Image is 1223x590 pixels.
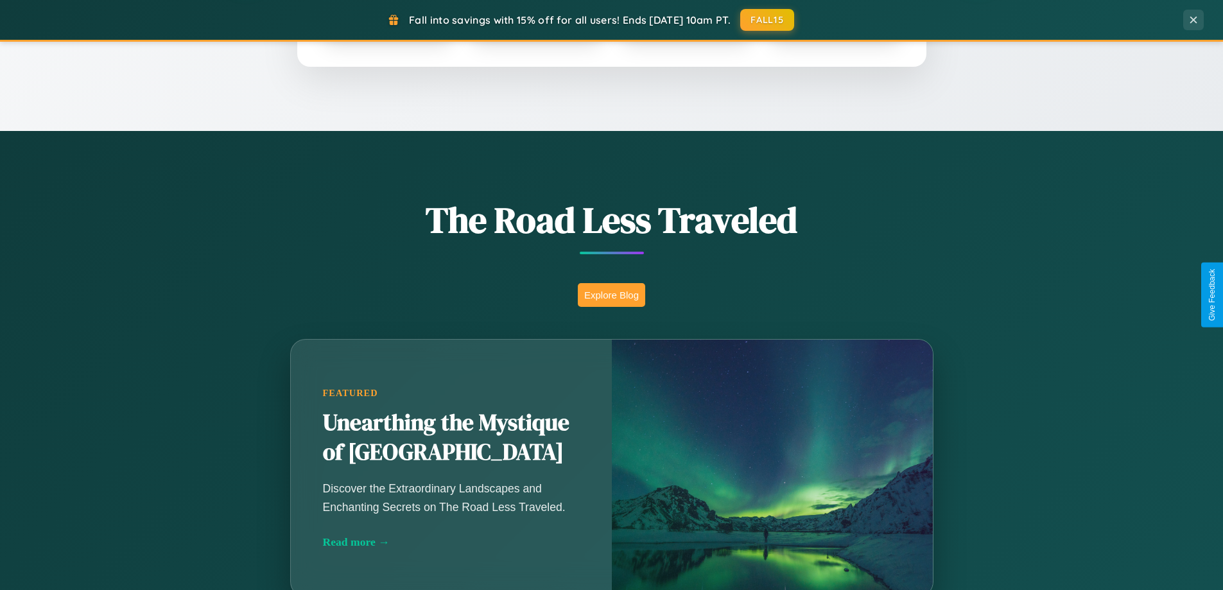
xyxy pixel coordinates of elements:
button: FALL15 [740,9,794,31]
span: Fall into savings with 15% off for all users! Ends [DATE] 10am PT. [409,13,731,26]
div: Read more → [323,535,580,549]
button: Explore Blog [578,283,645,307]
div: Featured [323,388,580,399]
h1: The Road Less Traveled [227,195,997,245]
div: Give Feedback [1208,269,1217,321]
p: Discover the Extraordinary Landscapes and Enchanting Secrets on The Road Less Traveled. [323,480,580,516]
h2: Unearthing the Mystique of [GEOGRAPHIC_DATA] [323,408,580,467]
